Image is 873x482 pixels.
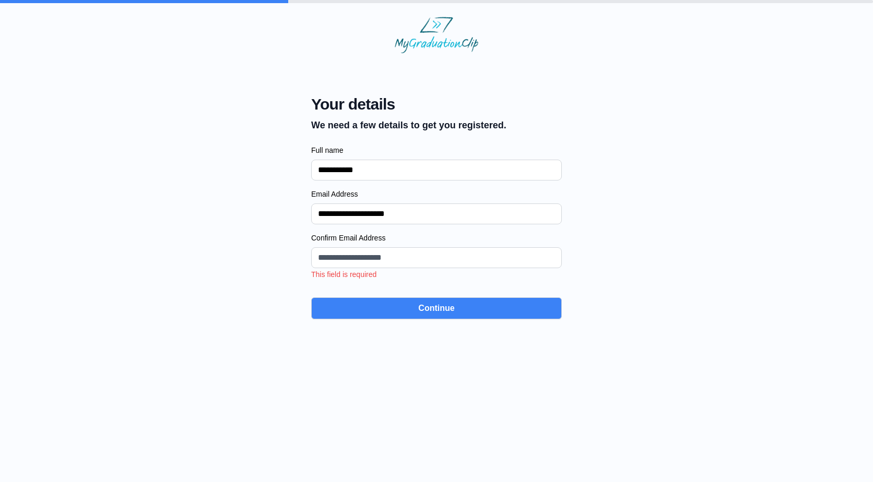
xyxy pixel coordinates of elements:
button: Continue [311,297,562,319]
label: Confirm Email Address [311,233,562,243]
p: We need a few details to get you registered. [311,118,506,132]
img: MyGraduationClip [395,17,478,53]
label: Full name [311,145,562,155]
span: This field is required [311,270,376,279]
span: Your details [311,95,506,114]
label: Email Address [311,189,562,199]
